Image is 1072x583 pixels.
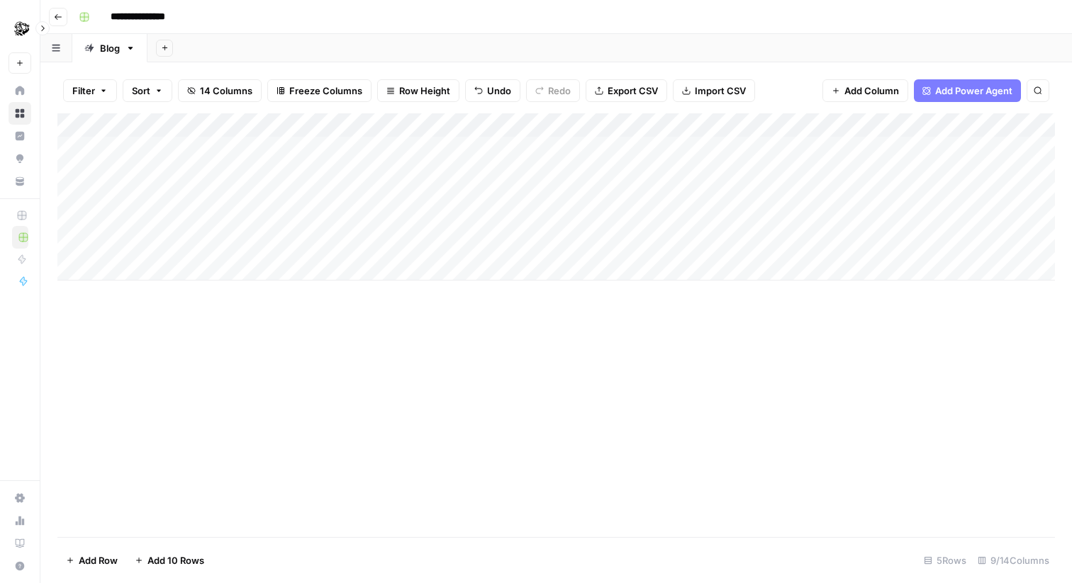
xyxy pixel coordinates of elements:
a: Usage [9,509,31,532]
button: Filter [63,79,117,102]
button: Sort [123,79,172,102]
span: Filter [72,84,95,98]
button: 14 Columns [178,79,262,102]
span: Add Power Agent [935,84,1012,98]
a: Browse [9,102,31,125]
div: Blog [100,41,120,55]
a: Learning Hub [9,532,31,555]
span: Export CSV [608,84,658,98]
button: Undo [465,79,520,102]
a: Home [9,79,31,102]
button: Add Column [822,79,908,102]
button: Help + Support [9,555,31,577]
button: Freeze Columns [267,79,372,102]
button: Workspace: ServiceTitan [9,11,31,47]
a: Opportunities [9,147,31,170]
button: Add Row [57,549,126,572]
button: Add 10 Rows [126,549,213,572]
a: Insights [9,125,31,147]
span: 14 Columns [200,84,252,98]
span: Freeze Columns [289,84,362,98]
div: 5 Rows [918,549,972,572]
a: Your Data [9,170,31,193]
button: Redo [526,79,580,102]
a: Blog [72,34,147,62]
span: Import CSV [695,84,746,98]
span: Redo [548,84,571,98]
span: Undo [487,84,511,98]
span: Row Height [399,84,450,98]
a: Settings [9,487,31,509]
button: Import CSV [673,79,755,102]
button: Row Height [377,79,459,102]
span: Add 10 Rows [147,553,204,567]
span: Add Row [79,553,118,567]
div: 9/14 Columns [972,549,1055,572]
button: Export CSV [586,79,667,102]
span: Sort [132,84,150,98]
img: ServiceTitan Logo [9,16,34,42]
button: Add Power Agent [914,79,1021,102]
span: Add Column [844,84,899,98]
